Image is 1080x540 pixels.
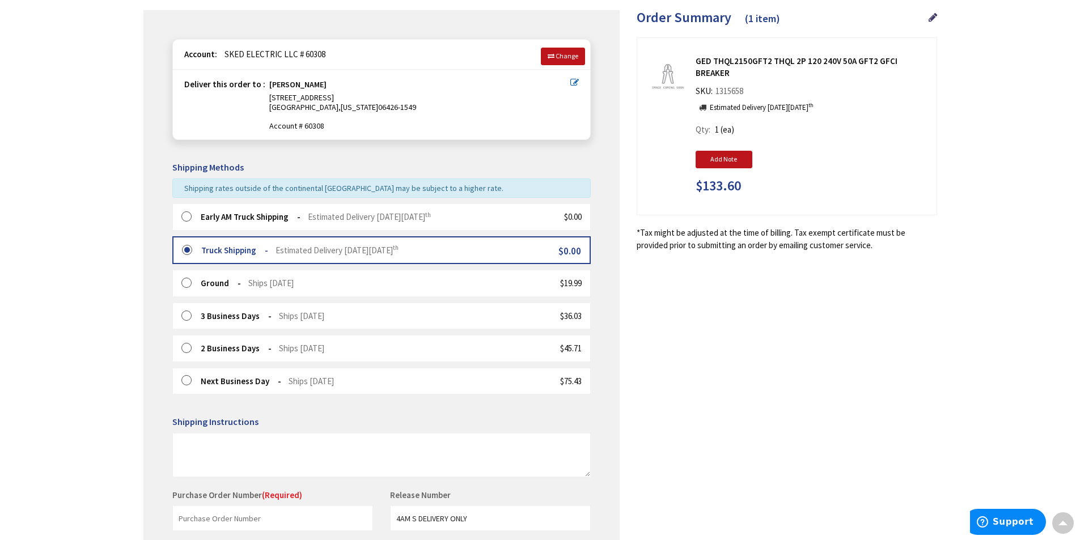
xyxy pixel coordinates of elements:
strong: Deliver this order to : [184,79,265,90]
p: Estimated Delivery [DATE][DATE] [710,103,814,113]
span: 1315658 [713,86,746,96]
strong: Early AM Truck Shipping [201,211,300,222]
span: Ships [DATE] [279,311,324,321]
span: $45.71 [560,343,582,354]
span: (Required) [262,490,302,500]
span: $19.99 [560,278,582,288]
span: (1 item) [745,12,780,25]
span: Ships [DATE] [289,376,334,386]
strong: GED THQL2150GFT2 THQL 2P 120 240V 50A GFT2 GFCI BREAKER [696,55,928,79]
span: Order Summary [637,8,731,26]
span: [GEOGRAPHIC_DATA], [269,102,341,112]
iframe: Opens a widget where you can find more information [970,509,1046,537]
strong: 2 Business Days [201,343,272,354]
span: $75.43 [560,376,582,386]
div: SKU: [696,85,746,101]
span: Shipping rates outside of the continental [GEOGRAPHIC_DATA] may be subject to a higher rate. [184,183,503,193]
strong: Truck Shipping [201,245,268,256]
img: GED THQL2150GFT2 THQL 2P 120 240V 50A GFT2 GFCI BREAKER [650,59,685,95]
span: Ships [DATE] [248,278,294,288]
span: 06426-1549 [378,102,416,112]
span: $133.60 [696,178,741,193]
strong: Ground [201,278,241,288]
strong: [PERSON_NAME] [269,80,327,93]
span: $0.00 [564,211,582,222]
span: Qty [696,124,709,135]
span: $0.00 [558,245,581,257]
span: Change [556,52,578,60]
span: [US_STATE] [341,102,378,112]
span: Account # 60308 [269,121,570,131]
label: Purchase Order Number [172,489,302,501]
label: Release Number [390,489,451,501]
a: Change [541,48,585,65]
strong: 3 Business Days [201,311,272,321]
span: Estimated Delivery [DATE][DATE] [308,211,431,222]
span: [STREET_ADDRESS] [269,92,334,103]
span: SKED ELECTRIC LLC # 60308 [219,49,325,59]
span: $36.03 [560,311,582,321]
span: Shipping Instructions [172,416,259,427]
sup: th [808,101,814,109]
span: Estimated Delivery [DATE][DATE] [276,245,399,256]
span: 1 [715,124,719,135]
input: Purchase Order Number [172,505,373,531]
sup: th [393,244,399,252]
span: (ea) [721,124,734,135]
: *Tax might be adjusted at the time of billing. Tax exempt certificate must be provided prior to s... [637,227,937,251]
sup: th [425,211,431,219]
strong: Next Business Day [201,376,281,386]
h5: Shipping Methods [172,163,591,173]
strong: Account: [184,49,217,59]
span: Ships [DATE] [279,343,324,354]
input: Release Number [390,505,591,531]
